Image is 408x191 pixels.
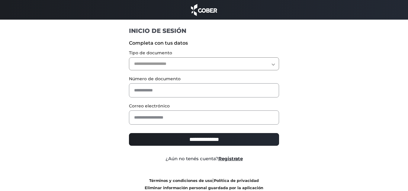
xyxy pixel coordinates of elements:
[129,50,279,56] label: Tipo de documento
[129,40,279,47] label: Completa con tus datos
[124,155,284,162] div: ¿Aún no tenés cuenta?
[129,27,279,35] h1: INICIO DE SESIÓN
[214,178,259,183] a: Política de privacidad
[129,103,279,109] label: Correo electrónico
[189,3,219,17] img: cober_marca.png
[145,186,263,190] a: Eliminar información personal guardada por la aplicación
[218,156,243,161] a: Registrate
[149,178,212,183] a: Términos y condiciones de uso
[129,76,279,82] label: Número de documento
